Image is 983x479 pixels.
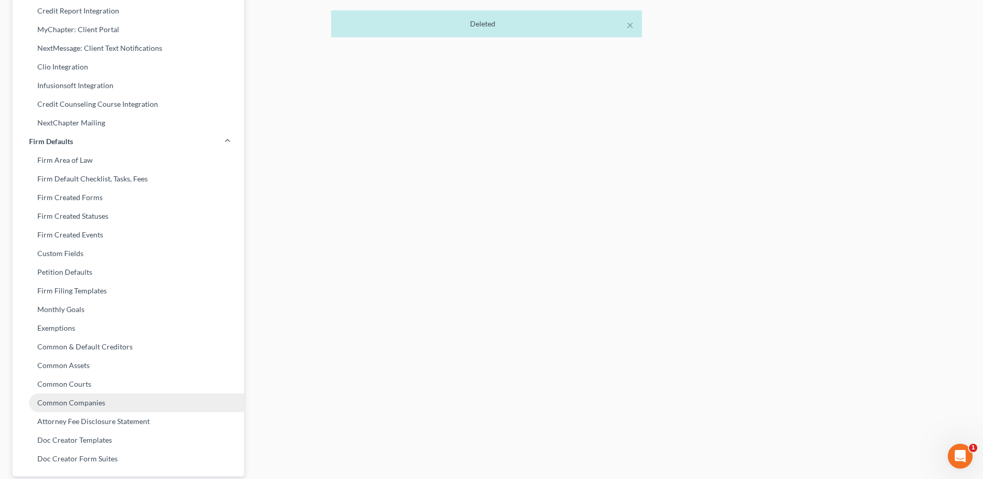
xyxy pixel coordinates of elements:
a: Custom Fields [12,244,244,263]
a: Firm Defaults [12,132,244,151]
a: Firm Filing Templates [12,281,244,300]
a: NextChapter Mailing [12,114,244,132]
a: Firm Default Checklist, Tasks, Fees [12,170,244,188]
a: Credit Counseling Course Integration [12,95,244,114]
button: × [626,19,634,31]
span: 1 [969,444,977,452]
a: Common Courts [12,375,244,393]
a: Attorney Fee Disclosure Statement [12,412,244,431]
a: Credit Report Integration [12,2,244,20]
div: Deleted [339,19,634,29]
a: Common & Default Creditors [12,337,244,356]
a: Petition Defaults [12,263,244,281]
a: Infusionsoft Integration [12,76,244,95]
a: Doc Creator Form Suites [12,449,244,468]
a: NextMessage: Client Text Notifications [12,39,244,58]
a: Common Companies [12,393,244,412]
a: Common Assets [12,356,244,375]
a: Exemptions [12,319,244,337]
a: Firm Created Events [12,226,244,244]
a: Doc Creator Templates [12,431,244,449]
a: Firm Created Statuses [12,207,244,226]
a: Firm Created Forms [12,188,244,207]
iframe: Intercom live chat [948,444,973,469]
a: Firm Area of Law [12,151,244,170]
a: Clio Integration [12,58,244,76]
span: Firm Defaults [29,136,73,147]
a: Monthly Goals [12,300,244,319]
